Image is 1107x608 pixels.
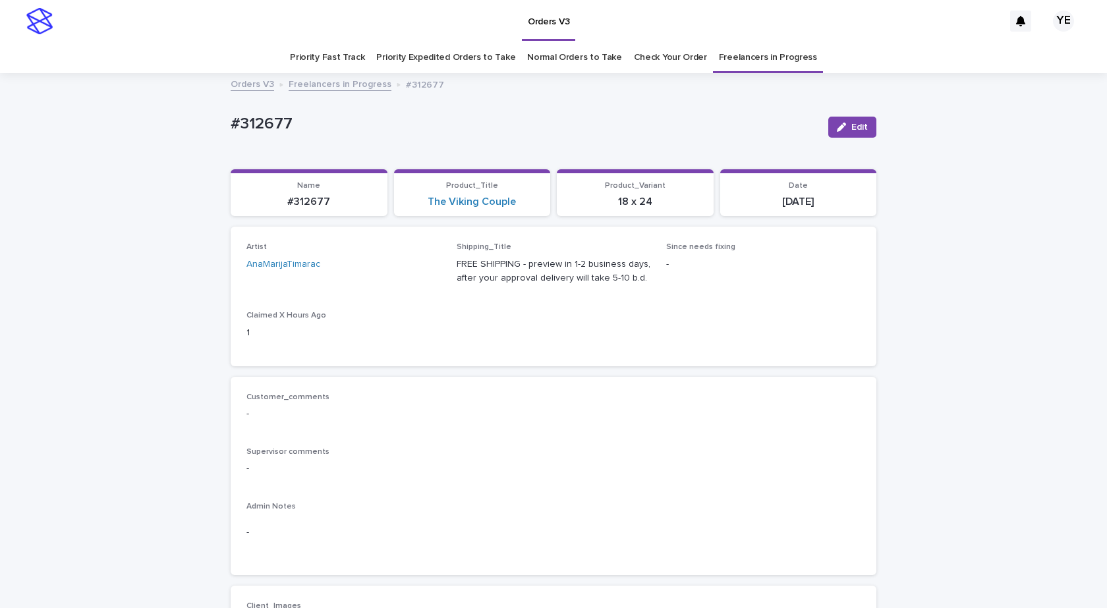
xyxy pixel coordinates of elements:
span: Date [789,182,808,190]
p: - [246,526,861,539]
a: Check Your Order [634,42,707,73]
a: Orders V3 [231,76,274,91]
div: YE [1053,11,1074,32]
a: The Viking Couple [428,196,516,208]
span: Since needs fixing [666,243,735,251]
span: Artist [246,243,267,251]
p: - [666,258,861,271]
span: Product_Variant [605,182,666,190]
p: - [246,407,861,421]
span: Shipping_Title [457,243,511,251]
p: #312677 [406,76,444,91]
span: Supervisor comments [246,448,329,456]
p: - [246,462,861,476]
span: Admin Notes [246,503,296,511]
span: Claimed X Hours Ago [246,312,326,319]
button: Edit [828,117,876,138]
a: Priority Fast Track [290,42,364,73]
a: Normal Orders to Take [527,42,622,73]
span: Product_Title [446,182,498,190]
p: FREE SHIPPING - preview in 1-2 business days, after your approval delivery will take 5-10 b.d. [457,258,651,285]
p: 18 x 24 [565,196,706,208]
span: Name [297,182,320,190]
a: Freelancers in Progress [289,76,391,91]
a: Freelancers in Progress [719,42,817,73]
p: #312677 [231,115,818,134]
img: stacker-logo-s-only.png [26,8,53,34]
span: Customer_comments [246,393,329,401]
p: #312677 [239,196,380,208]
a: Priority Expedited Orders to Take [376,42,515,73]
a: AnaMarijaTimarac [246,258,320,271]
p: 1 [246,326,441,340]
span: Edit [851,123,868,132]
p: [DATE] [728,196,869,208]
